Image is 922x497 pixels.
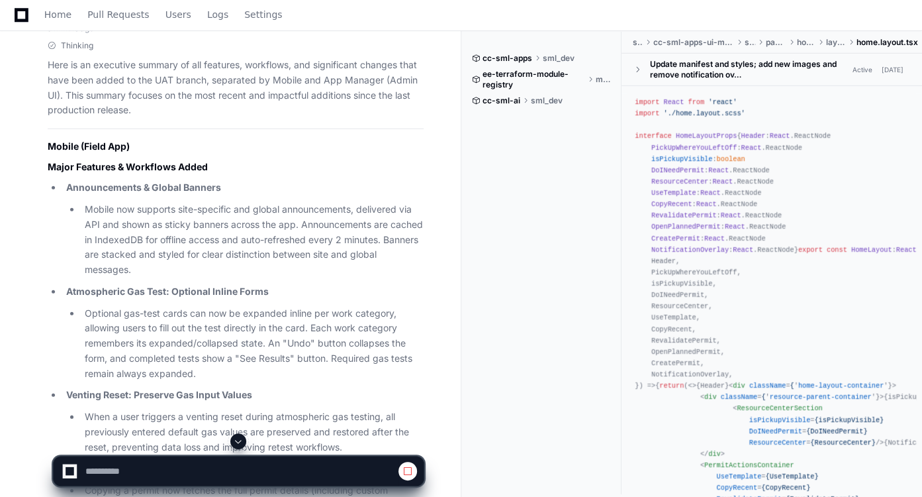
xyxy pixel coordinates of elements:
[700,393,884,401] span: < = ' '}>
[749,382,786,390] span: className
[66,389,252,400] strong: Venting Reset: Preserve Gas Input Values
[663,109,745,117] span: './home.layout.scss'
[635,109,659,117] span: import
[596,74,612,85] span: main
[856,37,918,48] span: home.layout.tsx
[651,189,696,197] span: UseTemplate
[651,144,737,152] span: PickUpWhereYouLeftOff
[244,11,282,19] span: Settings
[794,132,831,140] span: ReactNode
[676,132,737,140] span: HomeLayoutProps
[737,404,822,412] span: ResourceCenterSection
[165,11,191,19] span: Users
[632,37,643,48] span: src
[651,178,708,186] span: ResourceCenter
[733,382,745,390] span: div
[700,189,721,197] span: React
[806,427,867,435] span: {DoINeedPermit}
[729,382,896,390] span: < = ' '}>
[712,178,733,186] span: React
[531,95,563,106] span: sml_dev
[635,404,884,446] span: < = = = />
[708,166,729,174] span: React
[725,189,761,197] span: ReactNode
[81,306,424,382] li: Optional gas-test cards can now be expanded inline per work category, allowing users to fill out ...
[882,65,903,75] div: [DATE]
[688,382,696,390] span: <>
[827,246,847,254] span: const
[790,382,794,390] span: {
[761,393,765,401] span: {
[721,200,757,208] span: ReactNode
[798,246,823,254] span: export
[814,416,884,424] span: {isPickupVisible}
[733,166,769,174] span: ReactNode
[770,132,790,140] span: React
[704,393,716,401] span: div
[766,144,802,152] span: ReactNode
[729,235,765,243] span: ReactNode
[207,11,228,19] span: Logs
[749,223,786,231] span: ReactNode
[717,155,745,163] span: boolean
[851,246,892,254] span: HomeLayout
[651,246,729,254] span: NotificationOverlay
[651,235,700,243] span: CreatePermit
[651,155,712,163] span: isPickupVisible
[741,132,766,140] span: Header
[483,53,532,64] span: cc-sml-apps
[696,200,717,208] span: React
[483,69,585,90] span: ee-terraform-module-registry
[81,410,424,455] li: When a user triggers a venting reset during atmospheric gas testing, all previously entered defau...
[649,59,849,80] div: Update manifest and styles; add new images and remove notification ov…
[749,416,810,424] span: isPickupVisible
[721,211,741,219] span: React
[81,202,424,278] li: Mobile now supports site-specific and global announcements, delivered via API and shown as sticky...
[659,382,684,390] span: return
[721,393,757,401] span: className
[749,427,802,435] span: DoINeedPermit
[770,393,872,401] span: resource-parent-container
[797,37,815,48] span: home
[745,37,755,48] span: src
[651,223,721,231] span: OpenPlannedPermit
[651,211,717,219] span: RevalidatePermit
[741,144,762,152] span: React
[48,58,424,118] p: Here is an executive summary of all features, workflows, and significant changes that have been a...
[849,64,876,76] span: Active
[483,95,520,106] span: cc-sml-ai
[663,98,684,106] span: React
[708,98,737,106] span: 'react'
[798,382,884,390] span: home-layout-container
[651,200,692,208] span: CopyRecent
[66,182,221,193] strong: Announcements & Global Banners
[635,98,659,106] span: import
[688,98,704,106] span: from
[896,246,917,254] span: React
[653,37,733,48] span: cc-sml-apps-ui-mobile
[61,40,93,51] span: Thinking
[48,160,424,174] h3: Major Features & Workflows Added
[766,37,786,48] span: pages
[745,211,782,219] span: ReactNode
[733,246,753,254] span: React
[66,286,269,297] strong: Atmospheric Gas Test: Optional Inline Forms
[737,178,773,186] span: ReactNode
[635,132,671,140] span: interface
[543,53,575,64] span: sml_dev
[44,11,71,19] span: Home
[826,37,846,48] span: layout
[87,11,149,19] span: Pull Requests
[651,166,704,174] span: DoINeedPermit
[757,246,794,254] span: ReactNode
[725,223,745,231] span: React
[48,140,424,153] h2: Mobile (Field App)
[704,235,725,243] span: React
